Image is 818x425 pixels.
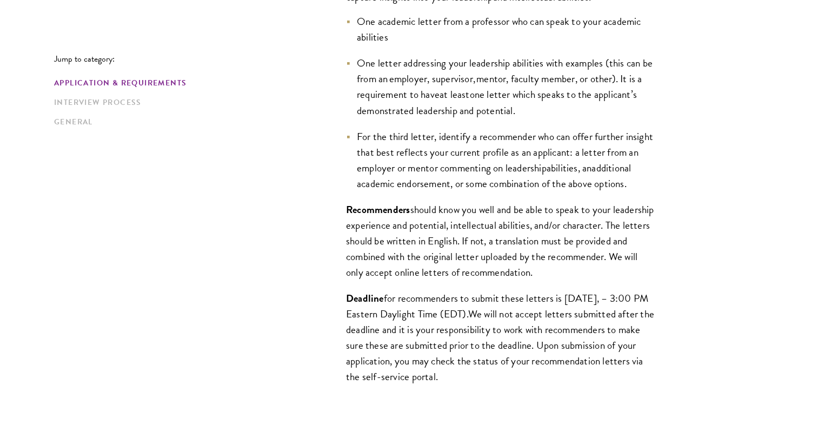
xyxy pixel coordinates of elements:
[357,160,631,191] span: additional academic endorsement, or some combination of the above options.
[346,202,654,280] span: should know you well and be able to speak to your leadership experience and potential, intellectu...
[54,97,275,108] a: Interview Process
[54,116,275,128] a: General
[346,290,384,306] span: Deadline
[547,160,592,176] span: abilities, an
[440,87,470,102] span: at least
[54,54,281,64] p: Jump to category:
[54,77,275,89] a: Application & Requirements
[357,55,653,102] span: One letter addressing your leadership abilities with examples (this can be from an employer, supe...
[346,290,648,322] span: for recommenders to submit these letters is [DATE], – 3:00 PM Eastern Daylight Time (EDT)
[357,87,637,118] span: one letter which speaks to the applicant’s demonstrated leadership and potential.
[357,14,641,45] span: One academic letter from a professor who can speak to your academic abilities
[357,129,653,176] span: For the third letter, identify a recommender who can offer further insight that best reflects you...
[466,306,468,322] span: .
[346,306,654,384] span: We will not accept letters submitted after the deadline and it is your responsibility to work wit...
[346,202,410,217] span: Recommenders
